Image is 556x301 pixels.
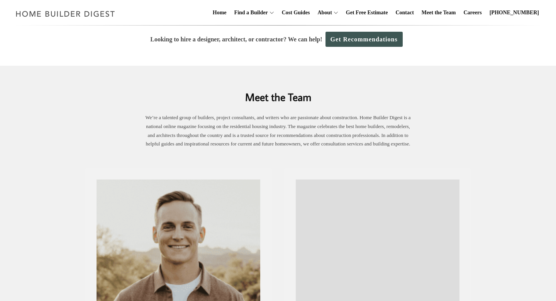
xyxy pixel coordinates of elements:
[12,6,119,21] img: Home Builder Digest
[461,0,485,25] a: Careers
[419,0,459,25] a: Meet the Team
[486,0,542,25] a: [PHONE_NUMBER]
[210,0,230,25] a: Home
[392,0,417,25] a: Contact
[231,0,268,25] a: Find a Builder
[314,0,332,25] a: About
[279,0,313,25] a: Cost Guides
[143,113,413,149] p: We’re a talented group of builders, project consultants, and writers who are passionate about con...
[325,32,403,47] a: Get Recommendations
[85,78,471,105] h2: Meet the Team
[343,0,391,25] a: Get Free Estimate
